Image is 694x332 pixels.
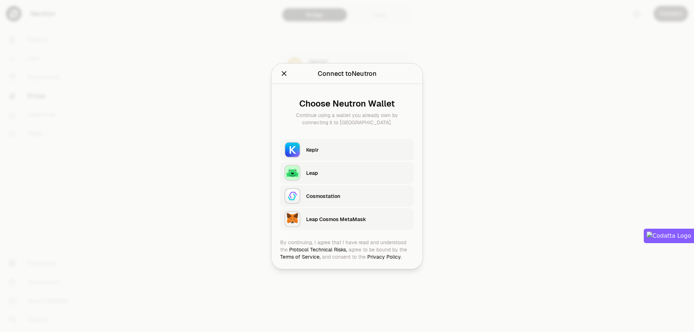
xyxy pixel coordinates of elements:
[284,142,300,158] img: Keplr
[286,111,408,126] div: Continue using a wallet you already own by connecting it to [GEOGRAPHIC_DATA].
[289,246,347,253] a: Protocol Technical Risks,
[286,98,408,108] div: Choose Neutron Wallet
[280,185,414,207] button: CosmostationCosmostation
[280,139,414,160] button: KeplrKeplr
[280,208,414,230] button: Leap Cosmos MetaMaskLeap Cosmos MetaMask
[306,215,410,223] div: Leap Cosmos MetaMask
[367,253,402,260] a: Privacy Policy.
[280,238,414,260] div: By continuing, I agree that I have read and understood the agree to be bound by the and consent t...
[280,162,414,184] button: LeapLeap
[306,192,410,199] div: Cosmostation
[284,165,300,181] img: Leap
[318,68,377,78] div: Connect to Neutron
[280,68,288,78] button: Close
[280,253,321,260] a: Terms of Service,
[306,169,410,176] div: Leap
[284,188,300,204] img: Cosmostation
[284,211,300,227] img: Leap Cosmos MetaMask
[306,146,410,153] div: Keplr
